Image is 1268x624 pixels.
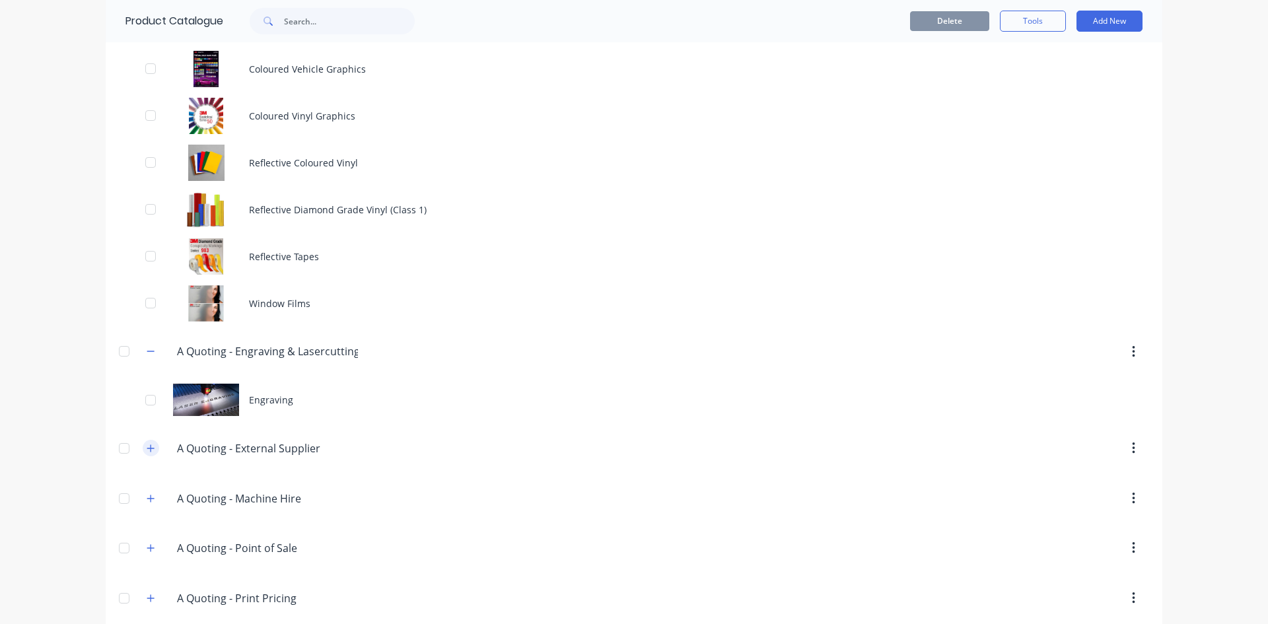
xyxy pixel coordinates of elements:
button: Delete [910,11,989,31]
div: Coloured Vinyl GraphicsColoured Vinyl Graphics [106,92,1162,139]
button: Tools [1000,11,1066,32]
div: Reflective Diamond Grade Vinyl (Class 1)Reflective Diamond Grade Vinyl (Class 1) [106,186,1162,233]
input: Enter category name [177,540,334,556]
div: Reflective TapesReflective Tapes [106,233,1162,280]
div: Coloured Vehicle GraphicsColoured Vehicle Graphics [106,46,1162,92]
input: Enter category name [177,440,334,456]
button: Add New [1076,11,1143,32]
div: Reflective Coloured VinylReflective Coloured Vinyl [106,139,1162,186]
input: Enter category name [177,343,358,359]
div: Window FilmsWindow Films [106,280,1162,327]
div: EngravingEngraving [106,376,1162,423]
input: Search... [284,8,415,34]
input: Enter category name [177,491,334,506]
input: Enter category name [177,590,334,606]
